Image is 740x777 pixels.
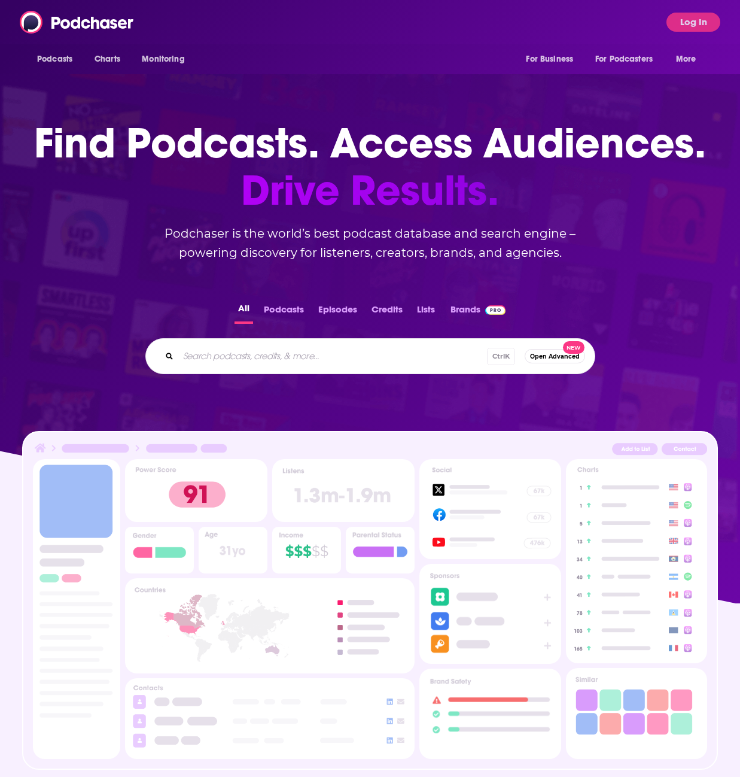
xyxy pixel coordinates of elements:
[260,301,307,324] button: Podcasts
[571,673,702,738] img: Podcast Insights Similar Podcasts
[178,347,487,366] input: Search podcasts, credits, & more...
[668,48,711,71] button: open menu
[34,167,706,214] span: Drive Results.
[517,48,588,71] button: open menu
[526,51,573,68] span: For Business
[666,13,720,32] button: Log In
[95,51,120,68] span: Charts
[419,564,561,664] img: Podcast Sponsors
[142,51,184,68] span: Monitoring
[145,338,595,374] div: Search podcasts, credits, & more...
[125,678,415,758] img: Podcast Insights Contacts
[595,51,653,68] span: For Podcasters
[29,48,88,71] button: open menu
[450,301,506,324] a: BrandsPodchaser Pro
[368,301,406,324] button: Credits
[676,51,696,68] span: More
[525,349,585,363] button: Open AdvancedNew
[34,120,706,214] h1: Find Podcasts. Access Audiences.
[199,527,267,573] img: Podcast Insights Age
[413,301,438,324] button: Lists
[530,353,580,360] span: Open Advanced
[133,48,200,71] button: open menu
[37,51,72,68] span: Podcasts
[20,11,135,34] img: Podchaser - Follow, Share and Rate Podcasts
[485,305,506,315] img: Podchaser Pro
[272,527,341,573] img: Podcast Insights Income
[235,301,253,324] button: All
[563,341,584,354] span: New
[424,673,556,740] img: Podcast Insights Brand Safety
[315,301,361,324] button: Episodes
[419,459,561,559] img: Podcast Socials
[33,442,707,459] img: Podcast Insights Header
[131,224,610,262] h2: Podchaser is the world’s best podcast database and search engine – powering discovery for listene...
[566,459,707,663] img: Podcast Insights Charts
[587,48,670,71] button: open menu
[487,348,515,365] span: Ctrl K
[125,527,194,573] img: Podcast Insights Gender
[346,527,415,573] img: Podcast Insights Parental Status
[38,464,115,723] img: Podcast Insights Sidebar
[125,578,415,674] img: Podcast Insights Countries
[87,48,127,71] a: Charts
[125,459,267,522] img: Podcast Insights Power score
[272,459,415,522] img: Podcast Insights Listens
